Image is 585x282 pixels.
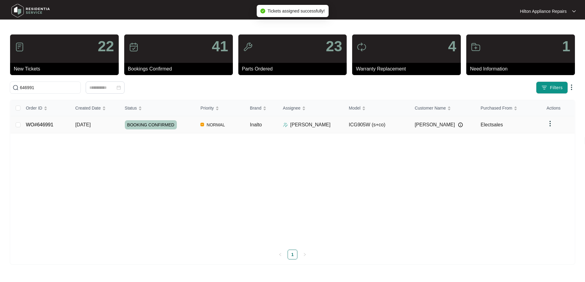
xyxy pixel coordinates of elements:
span: Customer Name [415,105,446,111]
img: icon [471,42,481,52]
span: Model [349,105,360,111]
img: dropdown arrow [568,84,575,91]
span: Order ID [26,105,42,111]
p: New Tickets [14,65,119,73]
span: Priority [200,105,214,111]
span: Status [125,105,137,111]
p: Hilton Appliance Repairs [520,8,567,14]
th: Model [344,100,410,116]
img: icon [15,42,24,52]
img: Info icon [458,122,463,127]
p: 23 [326,39,342,54]
span: right [303,253,307,256]
img: icon [243,42,253,52]
a: WO#646991 [26,122,53,127]
span: Brand [250,105,261,111]
img: icon [129,42,139,52]
img: dropdown arrow [546,120,554,127]
span: Inalto [250,122,262,127]
span: [PERSON_NAME] [415,121,455,128]
img: dropdown arrow [572,10,576,13]
p: 4 [448,39,456,54]
span: [DATE] [75,122,91,127]
li: 1 [288,250,297,259]
button: filter iconFilters [536,81,568,94]
span: Created Date [75,105,101,111]
th: Actions [542,100,575,116]
button: left [275,250,285,259]
span: Assignee [283,105,301,111]
a: 1 [288,250,297,259]
span: Electsales [481,122,503,127]
img: filter icon [541,85,547,91]
span: NORMAL [204,121,227,128]
img: Assigner Icon [283,122,288,127]
img: icon [357,42,367,52]
img: residentia service logo [9,2,52,20]
li: Previous Page [275,250,285,259]
span: check-circle [260,9,265,13]
span: left [278,253,282,256]
img: search-icon [13,85,19,91]
p: [PERSON_NAME] [290,121,331,128]
th: Purchased From [476,100,542,116]
th: Order ID [21,100,70,116]
th: Assignee [278,100,344,116]
span: BOOKING CONFIRMED [125,120,177,129]
th: Priority [196,100,245,116]
span: Filters [550,85,563,91]
button: right [300,250,310,259]
p: 1 [562,39,570,54]
img: Vercel Logo [200,123,204,126]
p: 41 [212,39,228,54]
th: Customer Name [410,100,475,116]
th: Status [120,100,196,116]
p: 22 [98,39,114,54]
p: Warranty Replacement [356,65,461,73]
p: Parts Ordered [242,65,347,73]
th: Brand [245,100,278,116]
th: Created Date [70,100,120,116]
input: Search by Order Id, Assignee Name, Customer Name, Brand and Model [20,84,78,91]
td: ICG905W (s+co) [344,116,410,133]
p: Need Information [470,65,575,73]
p: Bookings Confirmed [128,65,233,73]
span: Tickets assigned successfully! [268,9,325,13]
span: Purchased From [481,105,512,111]
li: Next Page [300,250,310,259]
